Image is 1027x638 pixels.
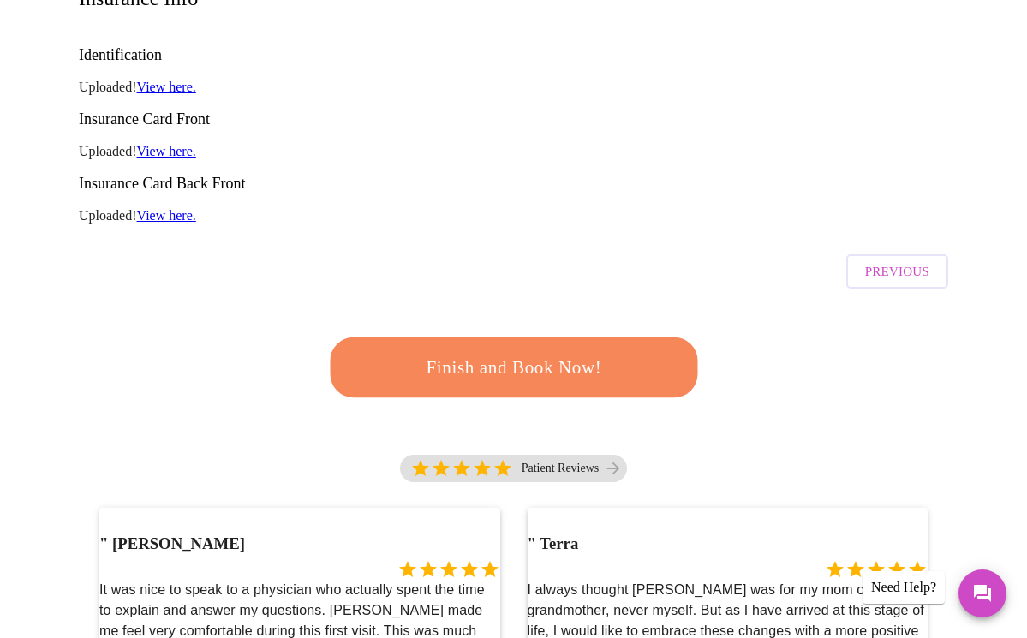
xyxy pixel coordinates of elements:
h3: Identification [79,46,948,64]
p: Uploaded! [79,144,948,159]
p: Patient Reviews [522,462,600,475]
h3: Insurance Card Front [79,110,948,128]
a: View here. [137,80,196,94]
p: Uploaded! [79,80,948,95]
a: 5 Stars Patient Reviews [400,455,628,491]
p: Uploaded! [79,208,948,224]
span: Previous [865,260,929,283]
button: Previous [846,254,948,289]
span: Finish and Book Now! [352,351,675,384]
button: Finish and Book Now! [326,337,701,397]
span: " [99,534,108,552]
span: " [528,534,536,552]
h3: Terra [528,534,579,553]
h3: [PERSON_NAME] [99,534,245,553]
h3: Insurance Card Back Front [79,175,948,193]
a: View here. [137,144,196,158]
a: View here. [137,208,196,223]
div: 5 Stars Patient Reviews [400,455,628,482]
div: Need Help? [863,571,945,604]
button: Messages [958,569,1006,617]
